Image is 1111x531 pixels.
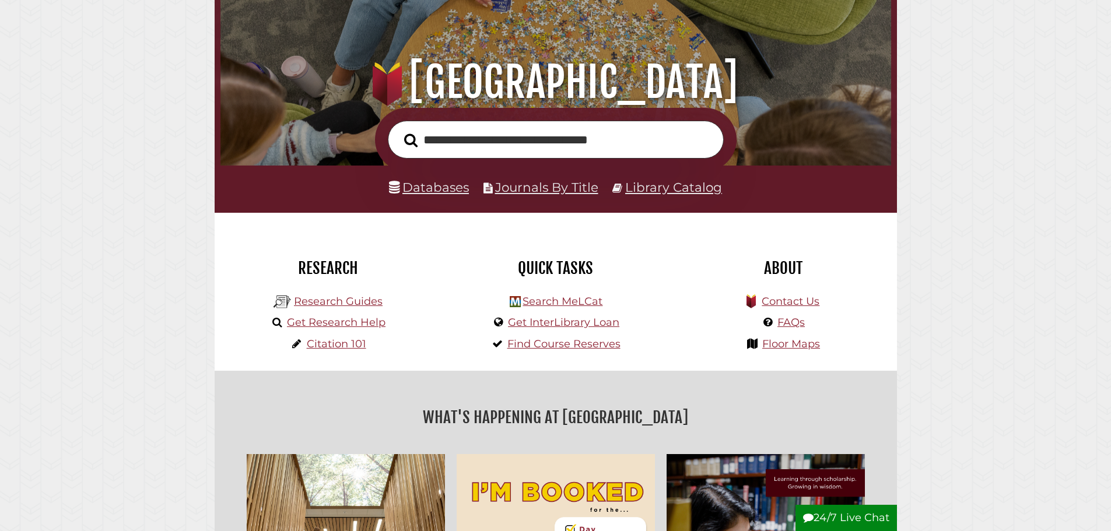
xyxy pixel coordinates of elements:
[495,180,598,195] a: Journals By Title
[398,130,423,151] button: Search
[389,180,469,195] a: Databases
[294,295,383,308] a: Research Guides
[762,337,820,350] a: Floor Maps
[237,57,874,108] h1: [GEOGRAPHIC_DATA]
[404,133,418,147] i: Search
[777,316,805,329] a: FAQs
[510,296,521,307] img: Hekman Library Logo
[508,316,619,329] a: Get InterLibrary Loan
[507,337,621,350] a: Find Course Reserves
[762,295,819,308] a: Contact Us
[307,337,366,350] a: Citation 101
[451,258,661,278] h2: Quick Tasks
[625,180,722,195] a: Library Catalog
[223,258,433,278] h2: Research
[223,404,888,431] h2: What's Happening at [GEOGRAPHIC_DATA]
[678,258,888,278] h2: About
[274,293,291,311] img: Hekman Library Logo
[287,316,385,329] a: Get Research Help
[523,295,602,308] a: Search MeLCat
